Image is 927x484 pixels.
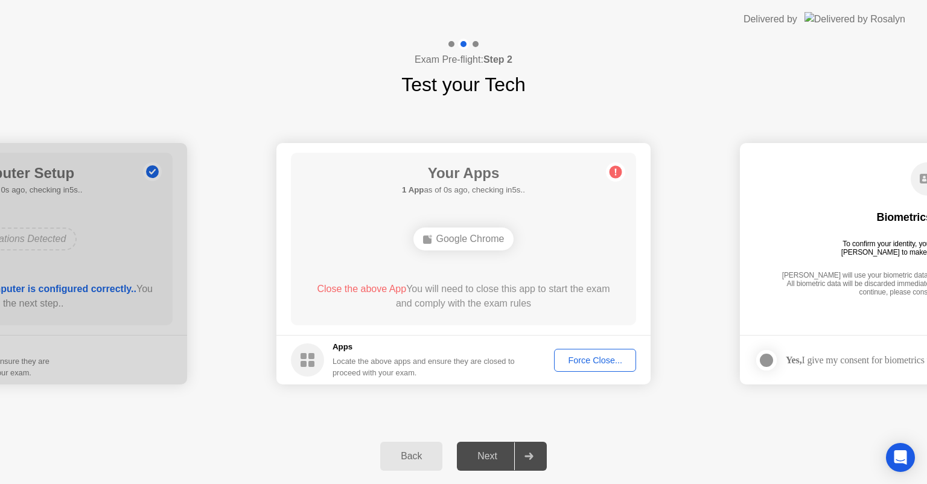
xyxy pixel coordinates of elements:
[886,443,915,472] div: Open Intercom Messenger
[380,442,442,471] button: Back
[744,12,797,27] div: Delivered by
[384,451,439,462] div: Back
[402,184,525,196] h5: as of 0s ago, checking in5s..
[333,341,515,353] h5: Apps
[317,284,406,294] span: Close the above App
[460,451,514,462] div: Next
[413,228,514,250] div: Google Chrome
[786,355,801,365] strong: Yes,
[558,355,632,365] div: Force Close...
[308,282,619,311] div: You will need to close this app to start the exam and comply with the exam rules
[402,162,525,184] h1: Your Apps
[804,12,905,26] img: Delivered by Rosalyn
[333,355,515,378] div: Locate the above apps and ensure they are closed to proceed with your exam.
[483,54,512,65] b: Step 2
[402,185,424,194] b: 1 App
[415,53,512,67] h4: Exam Pre-flight:
[554,349,636,372] button: Force Close...
[401,70,526,99] h1: Test your Tech
[457,442,547,471] button: Next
